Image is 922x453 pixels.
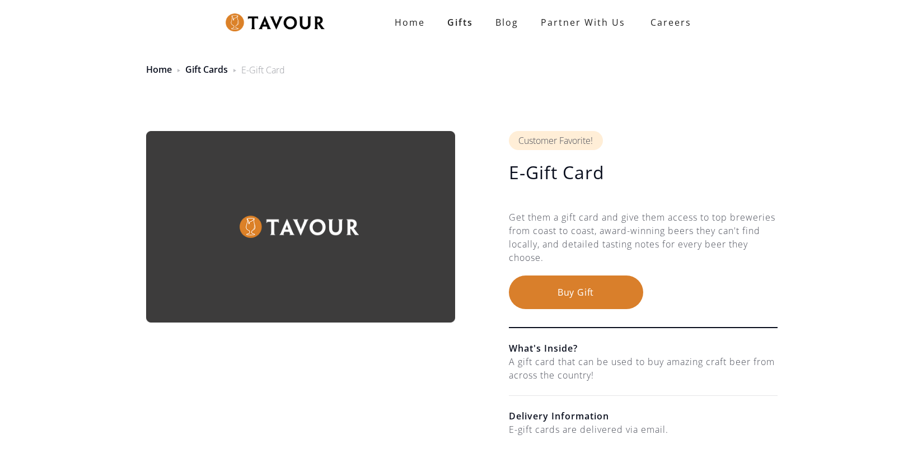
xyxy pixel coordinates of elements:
a: Gifts [436,11,484,34]
a: Home [146,63,172,76]
a: Gift Cards [185,63,228,76]
div: A gift card that can be used to buy amazing craft beer from across the country! [509,355,778,382]
a: partner with us [530,11,636,34]
div: E-Gift Card [241,63,285,77]
a: Careers [636,7,700,38]
div: E-gift cards are delivered via email. [509,423,778,436]
button: Buy Gift [509,275,643,309]
h6: Delivery Information [509,409,778,423]
a: Home [383,11,436,34]
strong: Home [395,16,425,29]
div: Get them a gift card and give them access to top breweries from coast to coast, award-winning bee... [509,211,778,275]
h6: What's Inside? [509,342,778,355]
h1: E-Gift Card [509,161,778,184]
a: Blog [484,11,530,34]
strong: Careers [650,11,691,34]
div: Customer Favorite! [509,131,603,150]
